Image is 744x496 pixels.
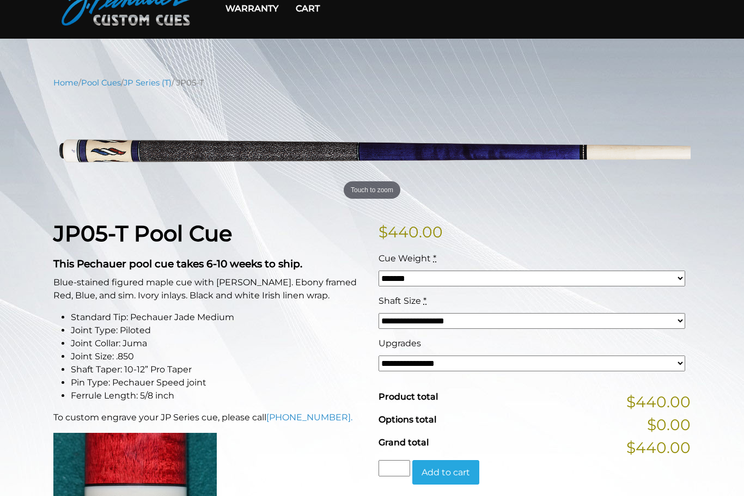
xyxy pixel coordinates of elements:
strong: JP05-T Pool Cue [53,220,232,247]
li: Joint Size: .850 [71,350,365,363]
span: Upgrades [379,338,421,348]
a: JP Series (T) [124,78,172,88]
span: Options total [379,414,436,425]
span: $440.00 [626,436,691,459]
p: To custom engrave your JP Series cue, please call [53,411,365,424]
span: $0.00 [647,413,691,436]
input: Product quantity [379,460,410,476]
strong: This Pechauer pool cue takes 6-10 weeks to ship. [53,258,302,270]
abbr: required [423,296,426,306]
a: Home [53,78,78,88]
span: Grand total [379,437,429,448]
abbr: required [433,253,436,264]
span: Product total [379,391,438,402]
li: Joint Type: Piloted [71,324,365,337]
li: Pin Type: Pechauer Speed joint [71,376,365,389]
a: Touch to zoom [53,97,691,203]
li: Shaft Taper: 10-12” Pro Taper [71,363,365,376]
span: $ [379,223,388,241]
li: Ferrule Length: 5/8 inch [71,389,365,402]
li: Joint Collar: Juma [71,337,365,350]
button: Add to cart [412,460,479,485]
span: Cue Weight [379,253,431,264]
bdi: 440.00 [379,223,443,241]
span: Shaft Size [379,296,421,306]
nav: Breadcrumb [53,77,691,89]
p: Blue-stained figured maple cue with [PERSON_NAME]. Ebony framed Red, Blue, and sim. Ivory inlays.... [53,276,365,302]
a: [PHONE_NUMBER]. [266,412,352,422]
li: Standard Tip: Pechauer Jade Medium [71,311,365,324]
a: Pool Cues [81,78,121,88]
span: $440.00 [626,390,691,413]
img: jp05-T.png [53,97,691,203]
